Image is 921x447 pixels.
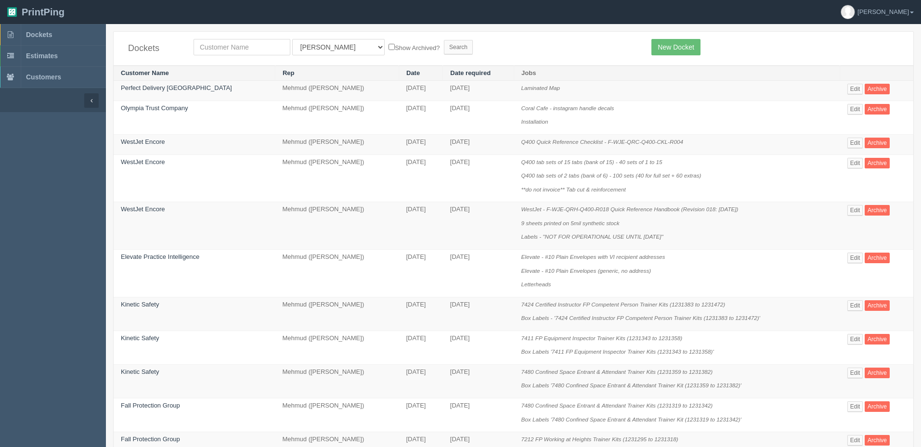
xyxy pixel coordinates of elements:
[399,249,443,297] td: [DATE]
[443,331,514,364] td: [DATE]
[275,398,399,432] td: Mehmud ([PERSON_NAME])
[443,297,514,331] td: [DATE]
[443,249,514,297] td: [DATE]
[275,202,399,250] td: Mehmud ([PERSON_NAME])
[521,301,726,307] i: 7424 Certified Instructor FP Competent Person Trainer Kits (1231383 to 1231472)
[443,154,514,202] td: [DATE]
[521,233,663,240] i: Labels - "NOT FOR OPERATIONAL USE UNTIL [DATE]"
[121,205,165,213] a: WestJet Encore
[865,334,890,345] a: Archive
[121,368,159,375] a: Kinetic Safety
[865,435,890,446] a: Archive
[865,205,890,216] a: Archive
[514,65,840,81] th: Jobs
[121,334,159,342] a: Kinetic Safety
[406,69,420,77] a: Date
[275,154,399,202] td: Mehmud ([PERSON_NAME])
[443,398,514,432] td: [DATE]
[283,69,295,77] a: Rep
[847,368,863,378] a: Edit
[399,364,443,398] td: [DATE]
[521,172,701,179] i: Q400 tab sets of 2 tabs (bank of 6) - 100 sets (40 for full set + 60 extras)
[26,31,52,38] span: Dockets
[275,297,399,331] td: Mehmud ([PERSON_NAME])
[847,435,863,446] a: Edit
[651,39,700,55] a: New Docket
[521,402,713,409] i: 7480 Confined Space Entrant & Attendant Trainer Kits (1231319 to 1231342)
[399,398,443,432] td: [DATE]
[521,268,651,274] i: Elevate - #10 Plain Envelopes (generic, no address)
[121,138,165,145] a: WestJet Encore
[841,5,855,19] img: avatar_default-7531ab5dedf162e01f1e0bb0964e6a185e93c5c22dfe317fb01d7f8cd2b1632c.jpg
[399,135,443,155] td: [DATE]
[521,335,683,341] i: 7411 FP Equipment Inspector Trainer Kits (1231343 to 1231358)
[443,135,514,155] td: [DATE]
[121,435,180,443] a: Fall Protection Group
[521,348,714,355] i: Box Labels '7411 FP Equipment Inspector Trainer Kits (1231343 to 1231358)'
[389,42,440,53] label: Show Archived?
[275,364,399,398] td: Mehmud ([PERSON_NAME])
[399,202,443,250] td: [DATE]
[26,73,61,81] span: Customers
[121,69,169,77] a: Customer Name
[847,84,863,94] a: Edit
[865,368,890,378] a: Archive
[521,436,678,442] i: 7212 FP Working at Heights Trainer Kits (1231295 to 1231318)
[521,105,614,111] i: Coral Cafe - instagram handle decals
[7,7,17,17] img: logo-3e63b451c926e2ac314895c53de4908e5d424f24456219fb08d385ab2e579770.png
[399,154,443,202] td: [DATE]
[26,52,58,60] span: Estimates
[847,334,863,345] a: Edit
[521,118,548,125] i: Installation
[521,254,665,260] i: Elevate - #10 Plain Envelopes with VI recipient addresses
[444,40,473,54] input: Search
[121,402,180,409] a: Fall Protection Group
[865,138,890,148] a: Archive
[521,416,741,422] i: Box Labels '7480 Confined Space Entrant & Attendant Trainer Kit (1231319 to 1231342)'
[443,202,514,250] td: [DATE]
[865,104,890,115] a: Archive
[121,84,232,91] a: Perfect Delivery [GEOGRAPHIC_DATA]
[521,206,739,212] i: WestJet - F-WJE-QRH-Q400-R018 Quick Reference Handbook (Revision 018: [DATE])
[521,315,760,321] i: Box Labels - '7424 Certified Instructor FP Competent Person Trainer Kits (1231383 to 1231472)'
[275,101,399,134] td: Mehmud ([PERSON_NAME])
[399,297,443,331] td: [DATE]
[847,158,863,168] a: Edit
[275,331,399,364] td: Mehmud ([PERSON_NAME])
[521,382,741,388] i: Box Labels '7480 Confined Space Entrant & Attendant Trainer Kit (1231359 to 1231382)'
[443,364,514,398] td: [DATE]
[847,401,863,412] a: Edit
[521,85,560,91] i: Laminated Map
[399,101,443,134] td: [DATE]
[865,300,890,311] a: Archive
[399,81,443,101] td: [DATE]
[194,39,290,55] input: Customer Name
[275,249,399,297] td: Mehmud ([PERSON_NAME])
[275,81,399,101] td: Mehmud ([PERSON_NAME])
[521,281,551,287] i: Letterheads
[865,84,890,94] a: Archive
[521,220,620,226] i: 9 sheets printed on 5mil synthetic stock
[847,205,863,216] a: Edit
[847,104,863,115] a: Edit
[521,369,713,375] i: 7480 Confined Space Entrant & Attendant Trainer Kits (1231359 to 1231382)
[275,135,399,155] td: Mehmud ([PERSON_NAME])
[847,253,863,263] a: Edit
[389,44,395,50] input: Show Archived?
[865,253,890,263] a: Archive
[121,104,188,112] a: Olympia Trust Company
[443,101,514,134] td: [DATE]
[450,69,491,77] a: Date required
[121,253,199,260] a: Elevate Practice Intelligence
[865,158,890,168] a: Archive
[521,186,626,192] i: **do not invoice** Tab cut & reinforcement
[521,139,683,145] i: Q400 Quick Reference Checklist - F-WJE-QRC-Q400-CKL-R004
[121,158,165,166] a: WestJet Encore
[443,81,514,101] td: [DATE]
[847,300,863,311] a: Edit
[399,331,443,364] td: [DATE]
[865,401,890,412] a: Archive
[121,301,159,308] a: Kinetic Safety
[521,159,662,165] i: Q400 tab sets of 15 tabs (bank of 15) - 40 sets of 1 to 15
[847,138,863,148] a: Edit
